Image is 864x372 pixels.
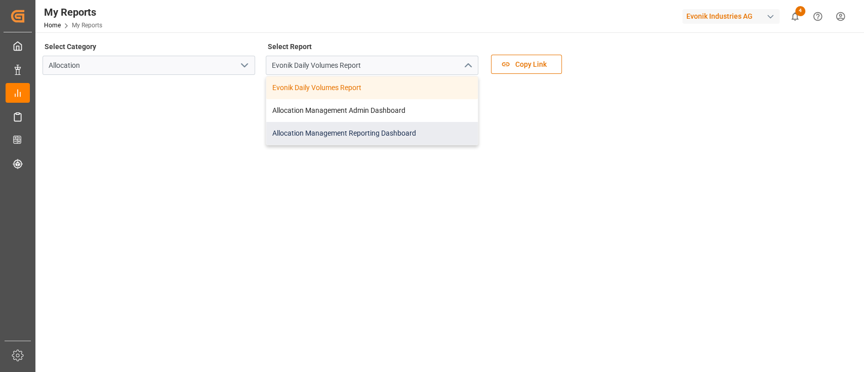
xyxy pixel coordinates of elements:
button: Evonik Industries AG [682,7,784,26]
div: Allocation Management Admin Dashboard [266,99,478,122]
button: close menu [460,58,475,73]
span: Copy Link [510,59,552,70]
button: open menu [236,58,252,73]
div: My Reports [44,5,102,20]
span: 4 [795,6,805,16]
button: Copy Link [491,55,562,74]
div: Evonik Industries AG [682,9,779,24]
label: Select Category [43,39,98,54]
div: Evonik Daily Volumes Report [266,76,478,99]
input: Type to search/select [266,56,478,75]
div: Allocation Management Reporting Dashboard [266,122,478,145]
input: Type to search/select [43,56,255,75]
button: Help Center [806,5,829,28]
a: Home [44,22,61,29]
label: Select Report [266,39,313,54]
button: show 4 new notifications [784,5,806,28]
